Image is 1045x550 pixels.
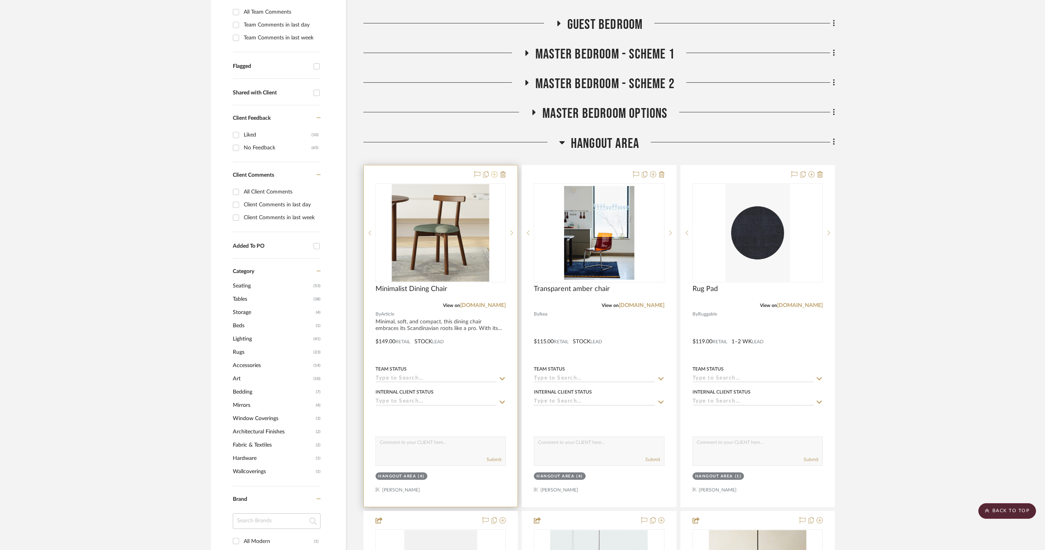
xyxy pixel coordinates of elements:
[735,474,742,479] div: (1)
[534,375,655,383] input: Type to Search…
[316,386,321,398] span: (7)
[313,373,321,385] span: (10)
[233,438,314,452] span: Fabric & Textiles
[534,310,539,318] span: By
[233,243,310,250] div: Added To PO
[645,456,660,463] button: Submit
[777,303,823,308] a: [DOMAIN_NAME]
[534,365,565,373] div: Team Status
[316,399,321,412] span: (4)
[313,346,321,358] span: (23)
[316,412,321,425] span: (3)
[233,115,271,121] span: Client Feedback
[576,474,583,479] div: (4)
[693,285,718,293] span: Rug Pad
[312,142,319,154] div: (65)
[313,280,321,292] span: (53)
[314,535,319,548] div: (1)
[534,389,592,396] div: Internal Client Status
[392,184,489,282] img: Minimalist Dining Chair
[550,184,648,282] img: Transparent amber chair
[693,310,698,318] span: By
[534,285,610,293] span: Transparent amber chair
[233,497,247,502] span: Brand
[760,303,777,308] span: View on
[693,375,813,383] input: Type to Search…
[539,310,547,318] span: Ikea
[695,474,733,479] div: Hangout Area
[233,63,310,70] div: Flagged
[804,456,818,463] button: Submit
[316,306,321,319] span: (4)
[233,346,312,359] span: Rugs
[233,399,314,412] span: Mirrors
[542,105,667,122] span: Master Bedroom Options
[233,306,314,319] span: Storage
[375,389,434,396] div: Internal Client Status
[725,184,790,282] img: Rug Pad
[978,503,1036,519] scroll-to-top-button: BACK TO TOP
[619,303,664,308] a: [DOMAIN_NAME]
[233,412,314,425] span: Window Coverings
[313,333,321,345] span: (41)
[534,184,664,282] div: 0
[244,129,312,141] div: Liked
[233,90,310,96] div: Shared with Client
[313,359,321,372] span: (14)
[460,303,506,308] a: [DOMAIN_NAME]
[244,6,319,18] div: All Team Comments
[313,293,321,305] span: (38)
[244,199,319,211] div: Client Comments in last day
[244,211,319,224] div: Client Comments in last week
[698,310,717,318] span: Ruggable
[233,172,274,178] span: Client Comments
[233,332,312,346] span: Lighting
[418,474,425,479] div: (4)
[375,365,407,373] div: Team Status
[376,184,505,282] div: 0
[443,303,460,308] span: View on
[316,319,321,332] span: (1)
[244,19,319,31] div: Team Comments in last day
[602,303,619,308] span: View on
[316,465,321,478] span: (1)
[233,359,312,372] span: Accessories
[233,513,321,529] input: Search Brands
[233,268,254,275] span: Category
[535,46,675,63] span: Master Bedroom - Scheme 1
[244,32,319,44] div: Team Comments in last week
[244,535,314,548] div: All Modern
[375,398,496,406] input: Type to Search…
[312,129,319,141] div: (10)
[571,135,639,152] span: Hangout Area
[244,142,312,154] div: No Feedback
[693,365,724,373] div: Team Status
[233,293,312,306] span: Tables
[316,426,321,438] span: (2)
[567,16,643,33] span: Guest Bedroom
[381,310,394,318] span: Article
[233,385,314,399] span: Bedding
[233,319,314,332] span: Beds
[375,310,381,318] span: By
[535,76,675,92] span: Master Bedroom - Scheme 2
[244,186,319,198] div: All Client Comments
[534,398,655,406] input: Type to Search…
[378,474,416,479] div: Hangout Area
[693,398,813,406] input: Type to Search…
[693,389,751,396] div: Internal Client Status
[233,425,314,438] span: Architectural Finishes
[233,372,312,385] span: Art
[233,279,312,293] span: Seating
[375,375,496,383] input: Type to Search…
[233,452,314,465] span: Hardware
[537,474,574,479] div: Hangout Area
[487,456,501,463] button: Submit
[375,285,447,293] span: Minimalist Dining Chair
[316,452,321,465] span: (1)
[233,465,314,478] span: Wallcoverings
[316,439,321,451] span: (2)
